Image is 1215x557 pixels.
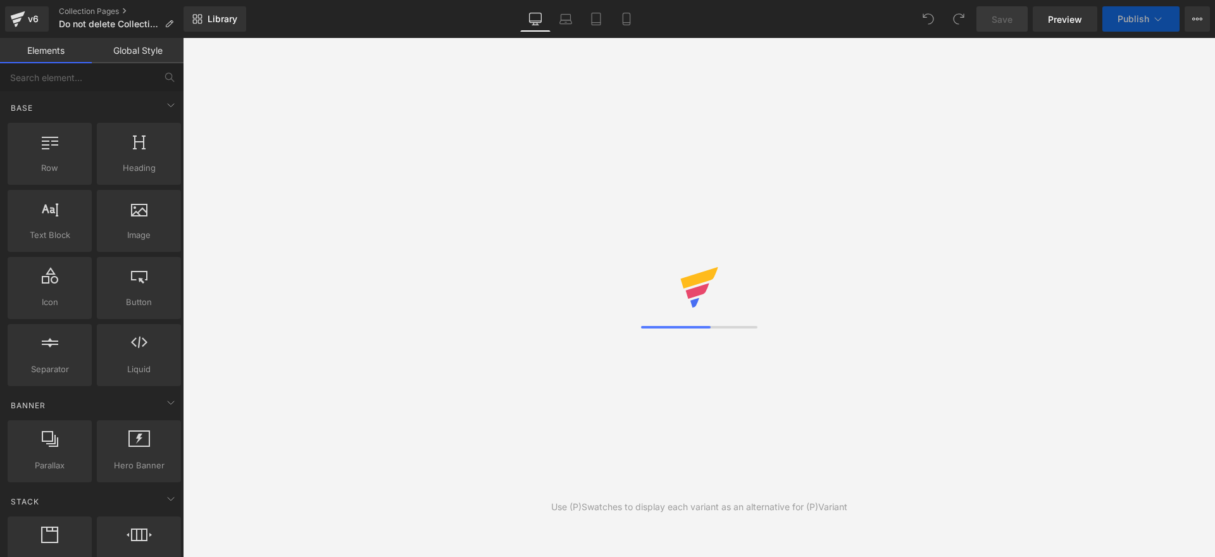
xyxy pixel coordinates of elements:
span: Save [992,13,1012,26]
span: Preview [1048,13,1082,26]
span: Image [101,228,177,242]
a: Preview [1033,6,1097,32]
div: v6 [25,11,41,27]
a: Laptop [551,6,581,32]
span: Do not delete Collection [59,19,159,29]
span: Hero Banner [101,459,177,472]
button: More [1185,6,1210,32]
span: Stack [9,496,40,508]
a: New Library [184,6,246,32]
button: Redo [946,6,971,32]
span: Button [101,296,177,309]
a: Collection Pages [59,6,184,16]
a: Mobile [611,6,642,32]
span: Row [11,161,88,175]
span: Liquid [101,363,177,376]
span: Base [9,102,34,114]
span: Library [208,13,237,25]
span: Parallax [11,459,88,472]
span: Publish [1118,14,1149,24]
a: v6 [5,6,49,32]
span: Text Block [11,228,88,242]
a: Global Style [92,38,184,63]
a: Desktop [520,6,551,32]
span: Banner [9,399,47,411]
button: Publish [1102,6,1180,32]
span: Heading [101,161,177,175]
div: Use (P)Swatches to display each variant as an alternative for (P)Variant [551,500,847,514]
button: Undo [916,6,941,32]
span: Icon [11,296,88,309]
span: Separator [11,363,88,376]
a: Tablet [581,6,611,32]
